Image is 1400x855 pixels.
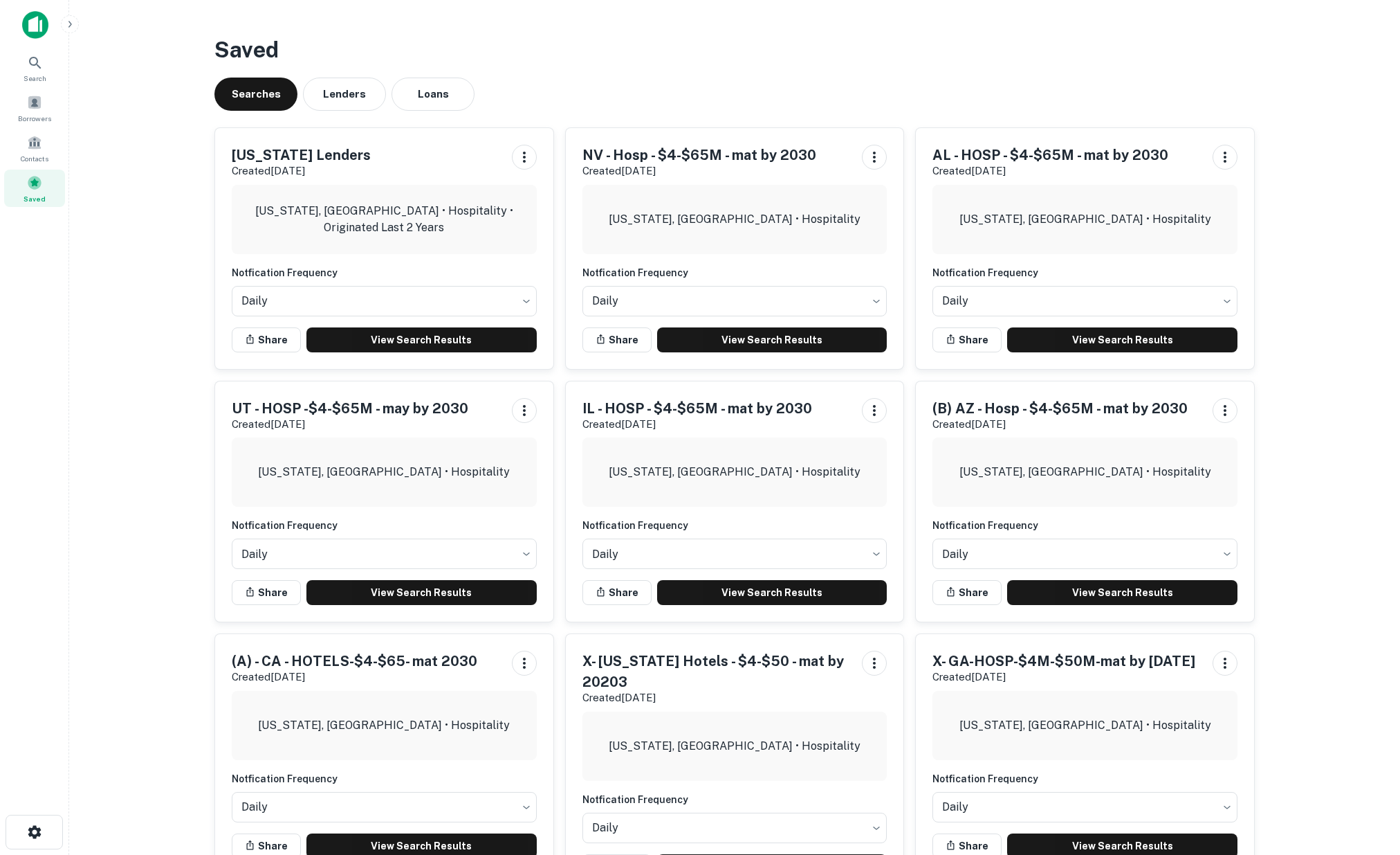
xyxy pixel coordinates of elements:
p: [US_STATE], [GEOGRAPHIC_DATA] • Hospitality [609,738,860,755]
h5: NV - Hosp - $4-$65M - mat by 2030 [582,145,816,165]
a: View Search Results [657,327,887,352]
a: View Search Results [306,327,537,352]
h3: Saved [214,33,1255,66]
h5: X- [US_STATE] Hotels - $4-$50 - mat by 20203 [582,651,851,692]
button: Share [932,580,1002,605]
h6: Notfication Frequency [232,265,537,280]
p: [US_STATE], [GEOGRAPHIC_DATA] • Hospitality [609,464,860,480]
h5: (A) - CA - HOTELS-$4-$65- mat 2030 [232,651,477,672]
div: Without label [232,788,537,827]
a: View Search Results [1007,580,1237,605]
button: Share [232,327,301,352]
p: Created [DATE] [582,163,816,179]
span: Search [24,73,46,84]
p: [US_STATE], [GEOGRAPHIC_DATA] • Hospitality [959,464,1211,480]
button: Share [582,327,652,352]
h6: Notfication Frequency [932,518,1237,533]
p: Created [DATE] [232,163,371,179]
h5: (B) AZ - Hosp - $4-$65M - mat by 2030 [932,398,1188,419]
a: Contacts [4,129,65,167]
p: Created [DATE] [232,669,477,685]
div: Without label [582,809,887,847]
a: View Search Results [1007,327,1237,352]
button: Share [932,327,1002,352]
button: Lenders [303,78,386,111]
span: Saved [24,193,46,204]
p: [US_STATE], [GEOGRAPHIC_DATA] • Hospitality [959,717,1211,734]
a: View Search Results [306,580,537,605]
div: Without label [582,534,887,573]
span: Contacts [21,153,48,164]
div: Without label [232,534,537,573]
div: Without label [932,788,1237,827]
iframe: Chat Widget [1331,744,1400,811]
p: Created [DATE] [932,416,1188,433]
h5: [US_STATE] Lenders [232,145,371,165]
p: Created [DATE] [932,163,1168,179]
button: Searches [214,78,297,111]
p: [US_STATE], [GEOGRAPHIC_DATA] • Hospitality [258,717,510,734]
h5: UT - HOSP -$4-$65M - may by 2030 [232,398,468,419]
p: Created [DATE] [932,669,1195,685]
h6: Notfication Frequency [582,792,887,807]
h5: AL - HOSP - $4-$65M - mat by 2030 [932,145,1168,165]
h5: IL - HOSP - $4-$65M - mat by 2030 [582,398,812,419]
p: Created [DATE] [232,416,468,433]
a: View Search Results [657,580,887,605]
p: [US_STATE], [GEOGRAPHIC_DATA] • Hospitality [258,464,510,480]
h6: Notfication Frequency [932,265,1237,280]
button: Share [582,580,652,605]
span: Borrowers [18,113,51,124]
div: Without label [932,282,1237,321]
button: Loans [392,78,475,111]
h5: X- GA-HOSP-$4M-$50M-mat by [DATE] [932,651,1195,672]
button: Share [232,580,301,605]
a: Saved [4,170,65,207]
p: Created [DATE] [582,690,851,706]
h6: Notfication Frequency [582,265,887,280]
h6: Notfication Frequency [232,771,537,786]
div: Without label [232,282,537,321]
a: Search [4,49,65,87]
p: [US_STATE], [GEOGRAPHIC_DATA] • Hospitality [609,211,860,228]
p: [US_STATE], [GEOGRAPHIC_DATA] • Hospitality • Originated Last 2 Years [243,203,526,236]
p: [US_STATE], [GEOGRAPHIC_DATA] • Hospitality [959,211,1211,228]
div: Without label [582,282,887,321]
h6: Notfication Frequency [232,518,537,533]
div: Without label [932,534,1237,573]
p: Created [DATE] [582,416,812,433]
a: Borrowers [4,89,65,127]
img: capitalize-icon.png [22,11,48,39]
h6: Notfication Frequency [932,771,1237,786]
h6: Notfication Frequency [582,518,887,533]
